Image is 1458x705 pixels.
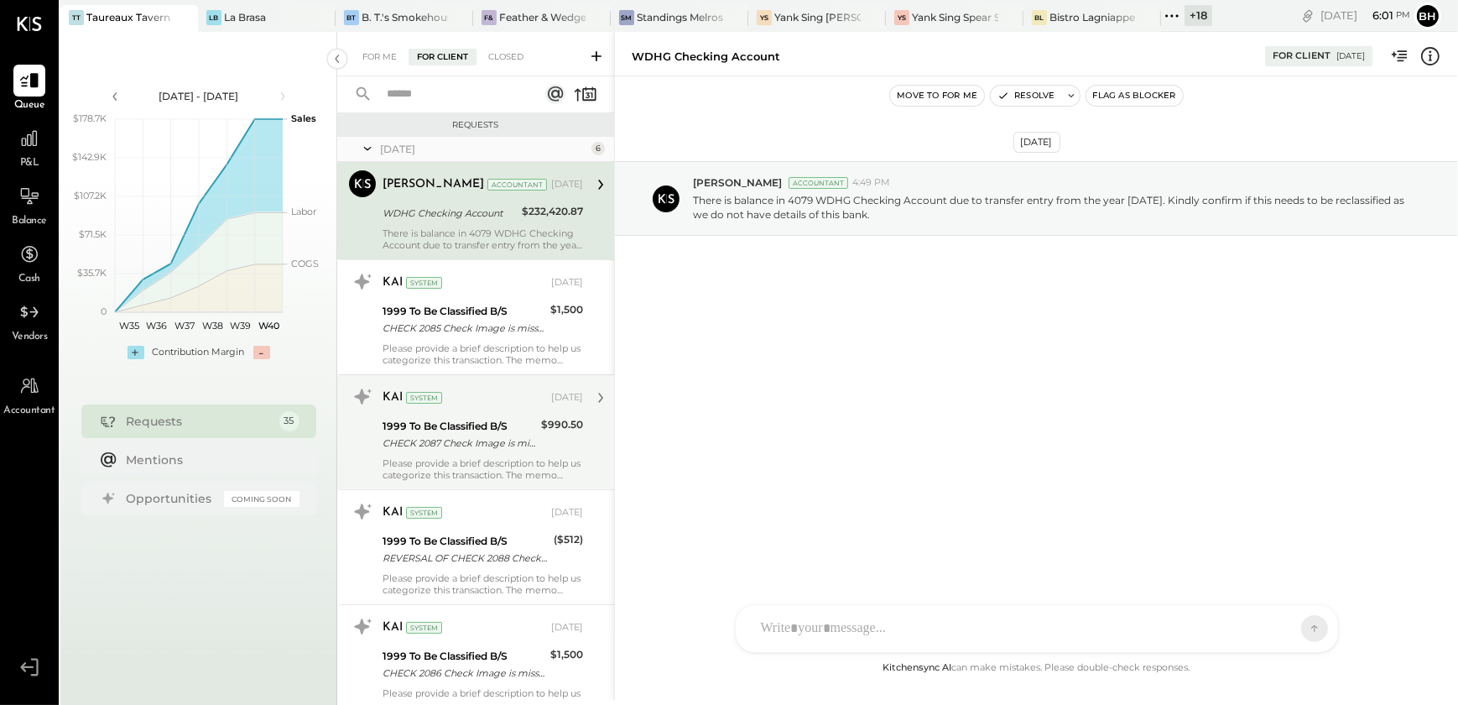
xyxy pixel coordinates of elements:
[637,10,723,24] div: Standings Melrose
[693,175,782,190] span: [PERSON_NAME]
[406,507,442,519] div: System
[551,276,583,290] div: [DATE]
[253,346,270,359] div: -
[206,10,221,25] div: LB
[383,550,549,567] div: REVERSAL OF CHECK 2088 Check Image is missing
[86,10,170,24] div: Taureaux Tavern
[74,190,107,201] text: $107.2K
[12,330,48,345] span: Vendors
[757,10,772,25] div: YS
[591,142,605,155] div: 6
[146,320,167,332] text: W36
[482,10,497,25] div: F&
[551,506,583,520] div: [DATE]
[487,179,547,191] div: Accountant
[12,214,47,229] span: Balance
[127,413,271,430] div: Requests
[354,49,405,65] div: For Me
[1,123,58,171] a: P&L
[291,258,319,269] text: COGS
[551,178,583,191] div: [DATE]
[1336,50,1365,62] div: [DATE]
[20,156,39,171] span: P&L
[541,416,583,433] div: $990.50
[224,10,266,24] div: La Brasa
[383,205,517,222] div: WDHG Checking Account
[383,274,403,291] div: KAI
[291,206,316,217] text: Labor
[77,267,107,279] text: $35.7K
[4,404,55,419] span: Accountant
[79,228,107,240] text: $71.5K
[383,504,403,521] div: KAI
[383,418,536,435] div: 1999 To Be Classified B/S
[344,10,359,25] div: BT
[1185,5,1212,26] div: + 18
[383,457,583,481] div: Please provide a brief description to help us categorize this transaction. The memo might be help...
[1049,10,1135,24] div: Bistro Lagniappe
[894,10,909,25] div: YS
[991,86,1061,106] button: Resolve
[1013,132,1060,153] div: [DATE]
[522,203,583,220] div: $232,420.87
[1,370,58,419] a: Accountant
[101,305,107,317] text: 0
[789,177,848,189] div: Accountant
[554,531,583,548] div: ($512)
[224,491,299,507] div: Coming Soon
[409,49,476,65] div: For Client
[291,112,316,124] text: Sales
[1414,3,1441,29] button: Bh
[127,490,216,507] div: Opportunities
[693,193,1407,222] p: There is balance in 4079 WDHG Checking Account due to transfer entry from the year [DATE]. Kindly...
[1320,8,1410,23] div: [DATE]
[128,346,144,359] div: +
[383,227,583,251] div: There is balance in 4079 WDHG Checking Account due to transfer entry from the year [DATE]. Kindly...
[912,10,998,24] div: Yank Sing Spear Street
[383,533,549,550] div: 1999 To Be Classified B/S
[383,648,545,665] div: 1999 To Be Classified B/S
[383,320,545,337] div: CHECK 2085 Check Image is missing
[383,665,545,681] div: CHECK 2086 Check Image is missing
[14,98,45,113] span: Queue
[18,272,40,287] span: Cash
[550,646,583,663] div: $1,500
[1032,10,1047,25] div: BL
[550,301,583,318] div: $1,500
[383,176,484,193] div: [PERSON_NAME]
[406,622,442,634] div: System
[1,238,58,287] a: Cash
[1299,7,1316,24] div: copy link
[1,296,58,345] a: Vendors
[774,10,861,24] div: Yank Sing [PERSON_NAME][GEOGRAPHIC_DATA]
[72,151,107,163] text: $142.9K
[383,303,545,320] div: 1999 To Be Classified B/S
[118,320,138,332] text: W35
[551,391,583,405] div: [DATE]
[362,10,448,24] div: B. T.'s Smokehouse
[230,320,251,332] text: W39
[73,112,107,124] text: $178.7K
[383,619,403,636] div: KAI
[480,49,532,65] div: Closed
[1,65,58,113] a: Queue
[1,180,58,229] a: Balance
[380,142,587,156] div: [DATE]
[383,572,583,596] div: Please provide a brief description to help us categorize this transaction. The memo might be help...
[279,411,299,431] div: 35
[619,10,634,25] div: SM
[258,320,279,332] text: W40
[383,435,536,452] div: CHECK 2087 Check Image is missing
[499,10,586,24] div: Feather & Wedge
[890,86,984,106] button: Move to for me
[632,49,780,65] div: WDHG Checking Account
[1273,50,1330,63] div: For Client
[1086,86,1183,106] button: Flag as Blocker
[346,119,606,131] div: Requests
[406,277,442,289] div: System
[127,452,291,468] div: Mentions
[174,320,195,332] text: W37
[852,176,890,190] span: 4:49 PM
[551,621,583,634] div: [DATE]
[383,342,583,366] div: Please provide a brief description to help us categorize this transaction. The memo might be help...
